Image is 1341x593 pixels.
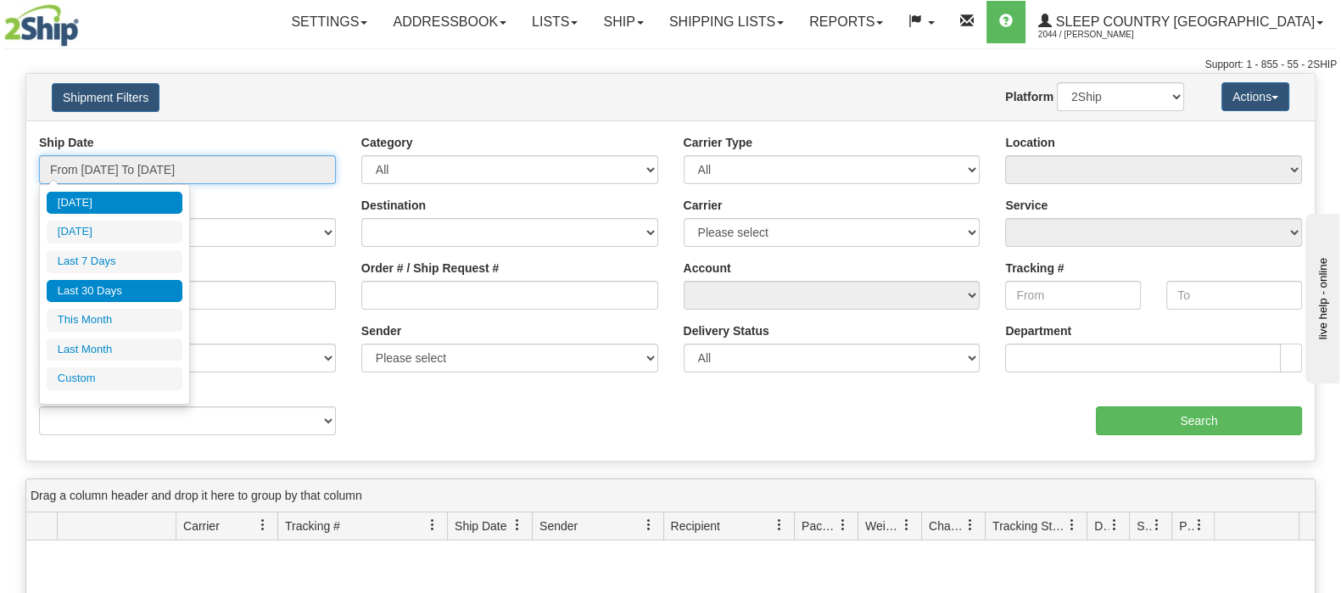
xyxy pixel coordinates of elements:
[183,517,220,534] span: Carrier
[796,1,896,43] a: Reports
[47,367,182,390] li: Custom
[361,322,401,339] label: Sender
[802,517,837,534] span: Packages
[829,511,858,540] a: Packages filter column settings
[992,517,1066,534] span: Tracking Status
[380,1,519,43] a: Addressbook
[1100,511,1129,540] a: Delivery Status filter column settings
[47,192,182,215] li: [DATE]
[455,517,506,534] span: Ship Date
[1166,281,1302,310] input: To
[929,517,964,534] span: Charge
[4,4,79,47] img: logo2044.jpg
[361,134,413,151] label: Category
[634,511,663,540] a: Sender filter column settings
[52,83,159,112] button: Shipment Filters
[47,338,182,361] li: Last Month
[1005,134,1054,151] label: Location
[539,517,578,534] span: Sender
[1005,322,1071,339] label: Department
[684,134,752,151] label: Carrier Type
[47,221,182,243] li: [DATE]
[1185,511,1214,540] a: Pickup Status filter column settings
[361,197,426,214] label: Destination
[1221,82,1289,111] button: Actions
[361,260,500,277] label: Order # / Ship Request #
[684,322,769,339] label: Delivery Status
[519,1,590,43] a: Lists
[892,511,921,540] a: Weight filter column settings
[418,511,447,540] a: Tracking # filter column settings
[1094,517,1109,534] span: Delivery Status
[1038,26,1165,43] span: 2044 / [PERSON_NAME]
[956,511,985,540] a: Charge filter column settings
[47,280,182,303] li: Last 30 Days
[13,14,157,27] div: live help - online
[684,197,723,214] label: Carrier
[1052,14,1315,29] span: Sleep Country [GEOGRAPHIC_DATA]
[590,1,656,43] a: Ship
[657,1,796,43] a: Shipping lists
[1137,517,1151,534] span: Shipment Issues
[1005,260,1064,277] label: Tracking #
[249,511,277,540] a: Carrier filter column settings
[4,58,1337,72] div: Support: 1 - 855 - 55 - 2SHIP
[278,1,380,43] a: Settings
[1025,1,1336,43] a: Sleep Country [GEOGRAPHIC_DATA] 2044 / [PERSON_NAME]
[26,479,1315,512] div: grid grouping header
[285,517,340,534] span: Tracking #
[503,511,532,540] a: Ship Date filter column settings
[1302,210,1339,383] iframe: chat widget
[684,260,731,277] label: Account
[671,517,720,534] span: Recipient
[765,511,794,540] a: Recipient filter column settings
[1096,406,1302,435] input: Search
[1179,517,1193,534] span: Pickup Status
[39,134,94,151] label: Ship Date
[1058,511,1087,540] a: Tracking Status filter column settings
[1143,511,1171,540] a: Shipment Issues filter column settings
[1005,281,1141,310] input: From
[865,517,901,534] span: Weight
[1005,197,1048,214] label: Service
[1005,88,1053,105] label: Platform
[47,309,182,332] li: This Month
[47,250,182,273] li: Last 7 Days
